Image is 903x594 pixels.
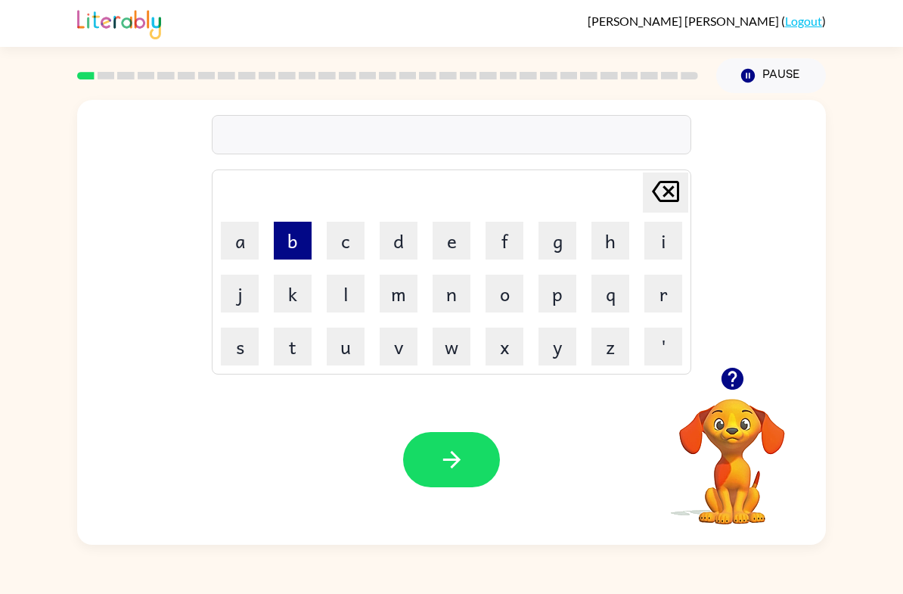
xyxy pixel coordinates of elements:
button: b [274,222,312,260]
button: e [433,222,470,260]
button: h [591,222,629,260]
button: t [274,328,312,365]
a: Logout [785,14,822,28]
button: Pause [716,58,826,93]
button: a [221,222,259,260]
button: n [433,275,470,313]
button: c [327,222,365,260]
button: k [274,275,312,313]
button: d [380,222,417,260]
button: v [380,328,417,365]
video: Your browser must support playing .mp4 files to use Literably. Please try using another browser. [656,375,808,527]
button: m [380,275,417,313]
button: ' [644,328,682,365]
img: Literably [77,6,161,39]
button: r [644,275,682,313]
span: [PERSON_NAME] [PERSON_NAME] [588,14,781,28]
button: l [327,275,365,313]
button: s [221,328,259,365]
button: g [538,222,576,260]
div: ( ) [588,14,826,28]
button: o [486,275,523,313]
button: y [538,328,576,365]
button: f [486,222,523,260]
button: q [591,275,629,313]
button: w [433,328,470,365]
button: p [538,275,576,313]
button: x [486,328,523,365]
button: i [644,222,682,260]
button: j [221,275,259,313]
button: z [591,328,629,365]
button: u [327,328,365,365]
